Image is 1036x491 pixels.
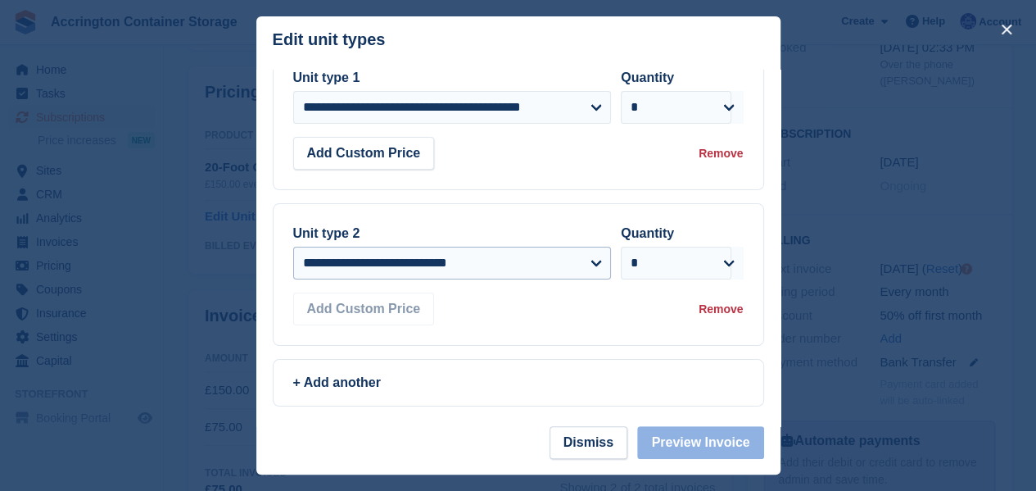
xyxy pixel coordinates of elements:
button: Add Custom Price [293,137,435,170]
button: close [993,16,1020,43]
label: Quantity [621,70,674,84]
label: Quantity [621,226,674,240]
button: Dismiss [550,426,627,459]
div: Remove [699,301,743,318]
button: Preview Invoice [637,426,763,459]
label: Unit type 1 [293,70,360,84]
a: + Add another [273,359,764,407]
p: Edit unit types [273,30,386,49]
div: + Add another [293,373,744,393]
button: Add Custom Price [293,293,435,325]
div: Remove [699,145,743,162]
label: Unit type 2 [293,226,360,240]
